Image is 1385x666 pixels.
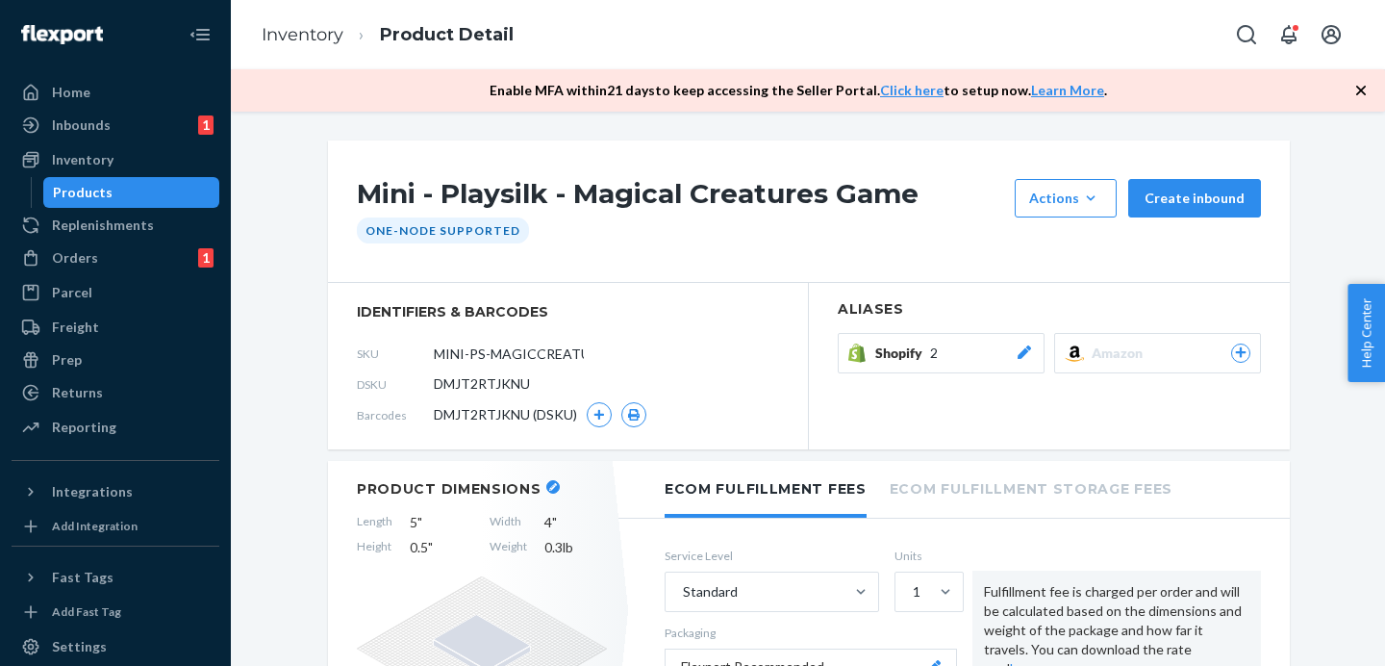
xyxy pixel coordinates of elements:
[12,412,219,443] a: Reporting
[52,150,113,169] div: Inventory
[12,515,219,538] a: Add Integration
[875,344,930,363] span: Shopify
[198,115,214,135] div: 1
[838,302,1261,317] h2: Aliases
[52,318,99,337] div: Freight
[181,15,219,54] button: Close Navigation
[357,218,529,243] div: One-Node Supported
[544,513,607,532] span: 4
[12,601,219,624] a: Add Fast Tag
[665,461,867,518] li: Ecom Fulfillment Fees
[12,243,219,273] a: Orders1
[410,538,472,557] span: 0.5
[544,538,607,557] span: 0.3 lb
[1031,82,1104,98] a: Learn More
[894,548,957,564] label: Units
[52,115,111,135] div: Inbounds
[12,77,219,108] a: Home
[1128,179,1261,218] button: Create inbound
[357,407,434,423] span: Barcodes
[12,631,219,662] a: Settings
[12,312,219,343] a: Freight
[357,346,434,362] span: SKU
[52,383,103,402] div: Returns
[357,480,541,498] h2: Product Dimensions
[357,302,779,321] span: identifiers & barcodes
[53,183,113,202] div: Products
[21,25,103,44] img: Flexport logo
[1015,179,1117,218] button: Actions
[52,83,90,102] div: Home
[490,513,527,532] span: Width
[246,7,529,64] ol: breadcrumbs
[262,24,343,45] a: Inventory
[52,283,92,302] div: Parcel
[52,568,113,587] div: Fast Tags
[681,582,683,602] input: Standard
[52,216,154,235] div: Replenishments
[1029,189,1102,208] div: Actions
[52,603,121,620] div: Add Fast Tag
[52,350,82,370] div: Prep
[683,582,738,602] div: Standard
[52,637,107,656] div: Settings
[12,476,219,507] button: Integrations
[52,482,133,501] div: Integrations
[12,277,219,308] a: Parcel
[665,625,957,641] p: Packaging
[357,179,1005,218] h1: Mini - Playsilk - Magical Creatures Game
[357,538,392,557] span: Height
[1092,344,1150,363] span: Amazon
[1270,15,1308,54] button: Open notifications
[911,582,913,602] input: 1
[552,514,557,530] span: "
[434,405,577,424] span: DMJT2RTJKNU (DSKU)
[357,513,392,532] span: Length
[12,110,219,141] a: Inbounds1
[880,82,944,98] a: Click here
[12,377,219,408] a: Returns
[410,513,472,532] span: 5
[52,418,116,437] div: Reporting
[490,81,1107,100] p: Enable MFA within 21 days to keep accessing the Seller Portal. to setup now. .
[12,345,219,375] a: Prep
[1054,333,1261,373] button: Amazon
[43,177,220,208] a: Products
[428,539,433,555] span: "
[434,374,530,394] span: DMJT2RTJKNU
[1312,15,1350,54] button: Open account menu
[380,24,514,45] a: Product Detail
[1347,284,1385,382] button: Help Center
[890,461,1172,514] li: Ecom Fulfillment Storage Fees
[930,344,938,363] span: 2
[12,210,219,241] a: Replenishments
[357,376,434,393] span: DSKU
[1227,15,1266,54] button: Open Search Box
[52,248,98,268] div: Orders
[417,514,422,530] span: "
[665,548,879,564] label: Service Level
[12,562,219,593] button: Fast Tags
[52,518,138,534] div: Add Integration
[490,538,527,557] span: Weight
[838,333,1045,373] button: Shopify2
[12,144,219,175] a: Inventory
[913,582,920,602] div: 1
[198,248,214,268] div: 1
